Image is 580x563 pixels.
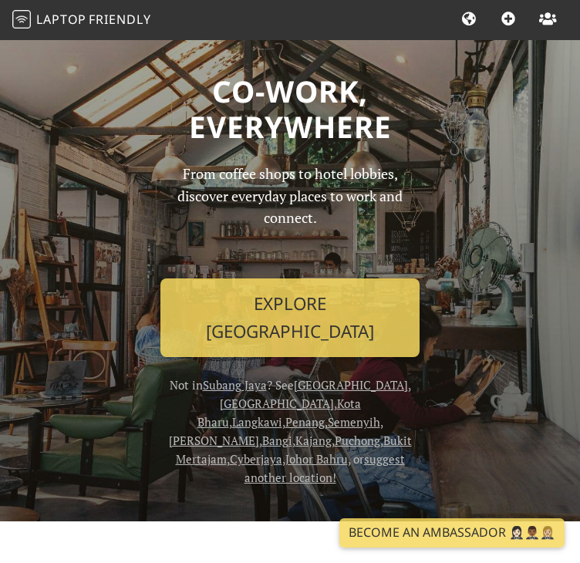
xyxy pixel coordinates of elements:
[160,163,420,266] p: From coffee shops to hotel lobbies, discover everyday places to work and connect.
[12,7,151,34] a: LaptopFriendly LaptopFriendly
[295,433,332,448] a: Kajang
[285,414,325,430] a: Penang
[335,433,380,448] a: Puchong
[244,451,405,485] a: suggest another location!
[232,414,282,430] a: Langkawi
[285,451,348,467] a: Johor Bahru
[36,11,86,28] span: Laptop
[203,377,267,393] a: Subang Jaya
[169,433,259,448] a: [PERSON_NAME]
[328,414,380,430] a: Semenyih
[339,518,565,548] a: Become an Ambassador 🤵🏻‍♀️🤵🏾‍♂️🤵🏼‍♀️
[169,377,412,485] span: Not in ? See , , , , , , , , , , , , , or
[160,278,420,357] a: Explore [GEOGRAPHIC_DATA]
[220,396,334,411] a: [GEOGRAPHIC_DATA]
[262,433,292,448] a: Bangi
[230,451,282,467] a: Cyberjaya
[197,396,361,430] a: Kota Bharu
[91,73,489,144] h1: Co-work, Everywhere
[176,433,412,467] a: Bukit Mertajam
[12,10,31,29] img: LaptopFriendly
[89,11,150,28] span: Friendly
[294,377,408,393] a: [GEOGRAPHIC_DATA]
